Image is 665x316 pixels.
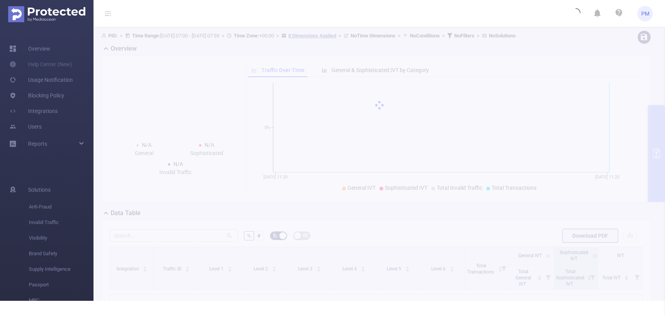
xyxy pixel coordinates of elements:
[28,136,47,152] a: Reports
[8,6,85,22] img: Protected Media
[9,72,73,88] a: Usage Notification
[9,41,50,56] a: Overview
[9,119,42,134] a: Users
[9,88,64,103] a: Blocking Policy
[571,8,580,19] i: icon: loading
[29,199,93,215] span: Anti-Fraud
[28,182,51,198] span: Solutions
[28,141,47,147] span: Reports
[9,103,58,119] a: Integrations
[641,6,649,21] span: PM
[29,277,93,293] span: Passport
[29,246,93,261] span: Brand Safety
[29,261,93,277] span: Supply Intelligence
[29,215,93,230] span: Invalid Traffic
[29,230,93,246] span: Visibility
[29,293,93,308] span: MRC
